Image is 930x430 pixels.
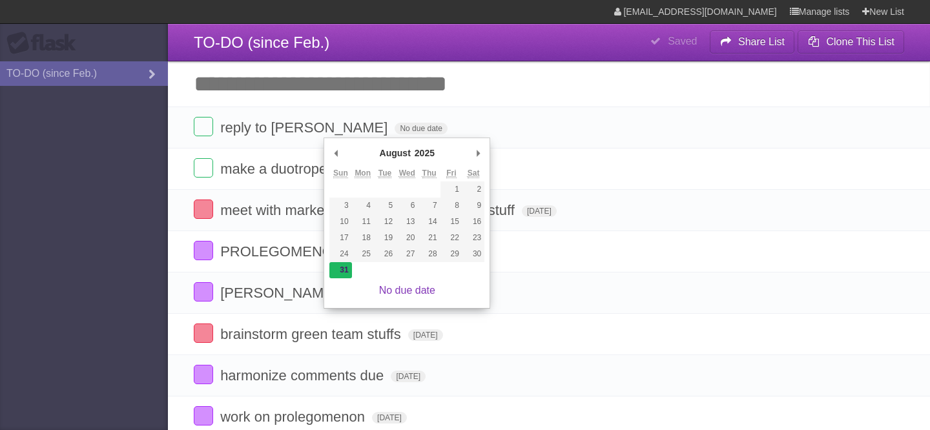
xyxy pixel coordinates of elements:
[798,30,904,54] button: Clone This List
[396,246,418,262] button: 27
[374,214,396,230] button: 12
[372,412,407,424] span: [DATE]
[374,198,396,214] button: 5
[194,365,213,384] label: Done
[220,367,387,384] span: harmonize comments due
[440,246,462,262] button: 29
[352,198,374,214] button: 4
[440,198,462,214] button: 8
[220,202,518,218] span: meet with marketing/comms about honors stuff
[355,169,371,178] abbr: Monday
[374,246,396,262] button: 26
[220,326,404,342] span: brainstorm green team stuffs
[710,30,795,54] button: Share List
[440,230,462,246] button: 22
[378,169,391,178] abbr: Tuesday
[396,198,418,214] button: 6
[379,285,435,296] a: No due date
[396,230,418,246] button: 20
[194,323,213,343] label: Done
[738,36,785,47] b: Share List
[194,34,329,51] span: TO-DO (since Feb.)
[391,371,426,382] span: [DATE]
[396,214,418,230] button: 13
[329,230,351,246] button: 17
[329,143,342,163] button: Previous Month
[668,36,697,46] b: Saved
[194,282,213,302] label: Done
[399,169,415,178] abbr: Wednesday
[418,198,440,214] button: 7
[220,161,415,177] span: make a duotrope account????
[333,169,348,178] abbr: Sunday
[462,181,484,198] button: 2
[374,230,396,246] button: 19
[462,246,484,262] button: 30
[329,214,351,230] button: 10
[352,230,374,246] button: 18
[220,285,408,301] span: [PERSON_NAME] SiG paper
[440,181,462,198] button: 1
[352,214,374,230] button: 11
[329,262,351,278] button: 31
[418,246,440,262] button: 28
[826,36,894,47] b: Clone This List
[522,205,557,217] span: [DATE]
[462,230,484,246] button: 23
[395,123,447,134] span: No due date
[352,246,374,262] button: 25
[440,214,462,230] button: 15
[220,119,391,136] span: reply to [PERSON_NAME]
[418,230,440,246] button: 21
[194,200,213,219] label: Done
[329,246,351,262] button: 24
[413,143,437,163] div: 2025
[194,158,213,178] label: Done
[378,143,413,163] div: August
[194,241,213,260] label: Done
[220,243,375,260] span: PROLEGOMENON one
[194,406,213,425] label: Done
[408,329,443,341] span: [DATE]
[471,143,484,163] button: Next Month
[194,117,213,136] label: Done
[468,169,480,178] abbr: Saturday
[446,169,456,178] abbr: Friday
[220,409,368,425] span: work on prolegomenon
[329,198,351,214] button: 3
[6,32,84,55] div: Flask
[422,169,437,178] abbr: Thursday
[418,214,440,230] button: 14
[462,214,484,230] button: 16
[462,198,484,214] button: 9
